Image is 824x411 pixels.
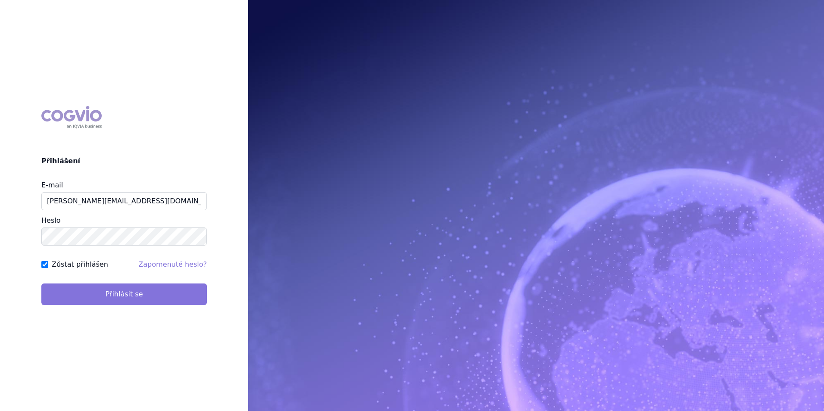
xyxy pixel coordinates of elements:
[41,283,207,305] button: Přihlásit se
[41,216,60,224] label: Heslo
[41,106,102,128] div: COGVIO
[41,181,63,189] label: E-mail
[41,156,207,166] h2: Přihlášení
[138,260,207,268] a: Zapomenuté heslo?
[52,259,108,270] label: Zůstat přihlášen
